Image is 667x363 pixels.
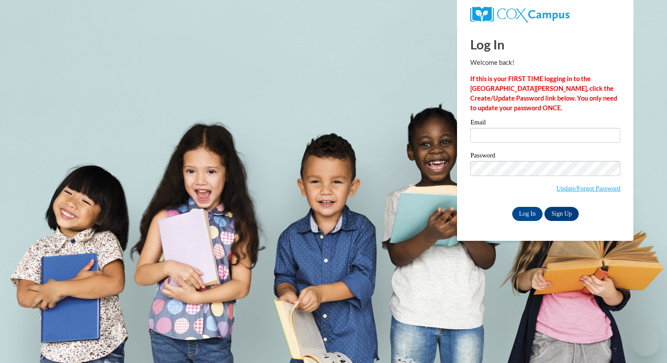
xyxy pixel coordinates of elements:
strong: If this is your FIRST TIME logging in to the [GEOGRAPHIC_DATA][PERSON_NAME], click the Create/Upd... [470,75,617,112]
label: Email [470,119,620,128]
label: Password [470,152,620,161]
a: Update/Forgot Password [556,185,620,192]
p: Welcome back! [470,58,620,67]
input: Log In [512,207,543,221]
h1: Log In [470,35,620,53]
iframe: Button to launch messaging window [632,328,660,356]
img: COX Campus [470,7,569,22]
a: Sign Up [544,207,579,221]
a: COX Campus [470,7,620,22]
